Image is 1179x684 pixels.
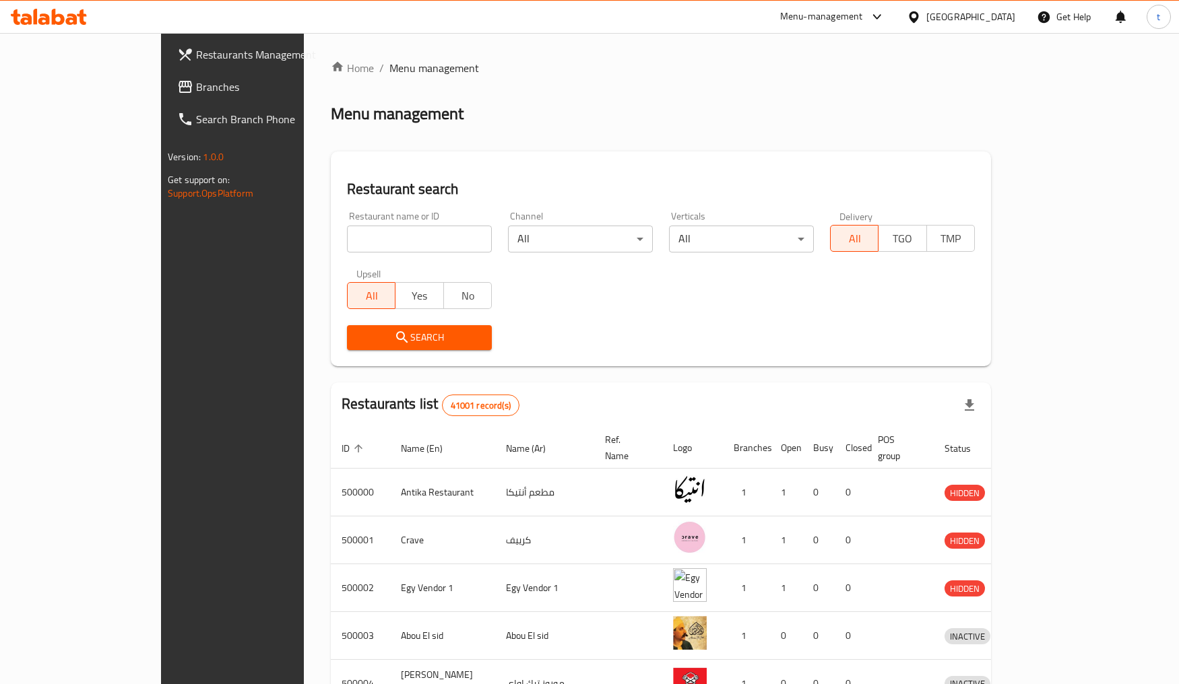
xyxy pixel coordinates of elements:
label: Upsell [356,269,381,278]
td: 1 [770,564,802,612]
th: Busy [802,427,835,469]
button: Search [347,325,492,350]
div: All [508,226,653,252]
td: 1 [723,612,770,660]
span: Ref. Name [605,432,646,464]
td: 0 [802,564,835,612]
td: 1 [770,469,802,516]
td: كرييف [495,516,594,564]
label: Delivery [839,211,873,221]
h2: Menu management [331,103,464,125]
td: مطعم أنتيكا [495,469,594,516]
td: 500002 [331,564,390,612]
span: ID [342,440,367,456]
span: HIDDEN [945,485,985,501]
td: Egy Vendor 1 [495,564,594,612]
div: HIDDEN [945,533,985,549]
img: Egy Vendor 1 [673,568,707,602]
span: All [836,229,873,248]
img: Antika Restaurant [673,473,707,506]
td: 1 [770,516,802,564]
th: Open [770,427,802,469]
td: Antika Restaurant [390,469,495,516]
button: Yes [395,282,443,309]
span: Restaurants Management [196,46,347,63]
td: 1 [723,469,770,516]
td: Abou El sid [390,612,495,660]
td: 1 [723,516,770,564]
span: Yes [401,286,438,306]
td: 500003 [331,612,390,660]
div: INACTIVE [945,628,990,644]
span: HIDDEN [945,581,985,596]
span: Status [945,440,988,456]
span: Name (Ar) [506,440,563,456]
td: 0 [835,564,867,612]
td: Abou El sid [495,612,594,660]
img: Crave [673,520,707,554]
span: No [449,286,486,306]
td: 0 [835,516,867,564]
div: Export file [953,389,986,421]
span: Branches [196,79,347,95]
th: Closed [835,427,867,469]
li: / [379,60,384,76]
td: 0 [802,612,835,660]
a: Support.OpsPlatform [168,184,253,202]
th: Branches [723,427,770,469]
td: Egy Vendor 1 [390,564,495,612]
button: TMP [926,225,975,252]
div: [GEOGRAPHIC_DATA] [926,9,1015,24]
th: Logo [662,427,723,469]
span: 41001 record(s) [443,399,519,412]
span: Search Branch Phone [196,111,347,127]
nav: breadcrumb [331,60,991,76]
span: Name (En) [401,440,460,456]
div: HIDDEN [945,485,985,501]
input: Search for restaurant name or ID.. [347,226,492,252]
a: Restaurants Management [166,38,358,71]
td: 1 [723,564,770,612]
span: TMP [932,229,969,248]
td: 500000 [331,469,390,516]
img: Abou El sid [673,616,707,650]
span: All [353,286,390,306]
h2: Restaurant search [347,179,975,199]
td: 0 [802,516,835,564]
div: Total records count [442,395,519,416]
td: 0 [770,612,802,660]
span: Get support on: [168,171,230,189]
button: All [830,225,879,252]
h2: Restaurants list [342,394,519,416]
span: HIDDEN [945,533,985,549]
td: Crave [390,516,495,564]
button: All [347,282,395,309]
span: Version: [168,148,201,166]
div: Menu-management [780,9,863,25]
span: INACTIVE [945,629,990,644]
td: 500001 [331,516,390,564]
span: TGO [884,229,921,248]
span: Search [358,329,481,346]
span: 1.0.0 [203,148,224,166]
a: Search Branch Phone [166,103,358,135]
a: Branches [166,71,358,103]
button: No [443,282,492,309]
td: 0 [835,469,867,516]
span: Menu management [389,60,479,76]
span: POS group [878,432,918,464]
button: TGO [878,225,926,252]
span: t [1157,9,1160,24]
td: 0 [802,469,835,516]
td: 0 [835,612,867,660]
div: All [669,226,814,252]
